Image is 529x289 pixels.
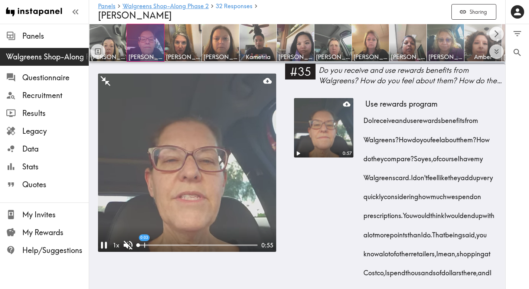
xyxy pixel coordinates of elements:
span: I [372,108,374,127]
button: Filter Responses [506,24,529,43]
span: Help/Suggestions [22,245,89,256]
div: Do you receive and use rewards benefits from Walgreens? How do you feel about them? How do they c... [319,65,505,86]
span: Search [512,48,522,58]
span: Recruitment [22,90,89,101]
span: [PERSON_NAME] [391,53,425,61]
button: Scroll right [489,27,504,41]
span: up [473,166,480,185]
a: [PERSON_NAME] [352,24,389,62]
span: prescriptions. [363,204,403,223]
span: lot [383,242,390,261]
span: dollars [441,261,461,280]
span: and [395,108,407,127]
span: do [363,147,371,166]
span: That [432,223,445,241]
span: much [431,185,447,204]
span: a [363,223,368,241]
a: [PERSON_NAME] [427,24,464,62]
span: Walgreens? [363,127,399,146]
figure: Play0:57 [294,98,353,158]
span: I [444,204,446,223]
span: Legacy [22,126,89,136]
span: [PERSON_NAME] [278,53,313,61]
span: Panels [22,31,89,41]
span: I [411,166,413,185]
div: 0:55 [258,241,276,249]
span: Costco, [363,261,385,280]
a: Walgreens Shop-Along Phase 2 [123,3,209,10]
span: about [441,127,458,146]
span: How [476,127,490,146]
span: Use rewards program [362,98,441,110]
div: #35 [285,64,316,79]
span: [PERSON_NAME] [353,53,388,61]
a: [PERSON_NAME] [89,24,127,62]
span: there, [461,261,478,280]
span: add [461,166,473,185]
button: Pause [98,239,110,251]
span: Results [22,108,89,118]
a: [PERSON_NAME] [127,24,164,62]
span: we [447,185,455,204]
span: I [436,242,438,261]
span: my [474,147,483,166]
span: [PERSON_NAME] [98,10,172,21]
span: [PERSON_NAME] [128,53,163,61]
span: feel [430,127,441,146]
span: how [418,185,431,204]
span: Kametria [241,53,275,61]
button: Expand to show all items [489,45,504,59]
span: use [407,108,417,127]
a: [PERSON_NAME] [277,24,314,62]
span: have [460,147,474,166]
button: Minimize [99,75,111,87]
span: I [490,261,492,280]
span: Do [363,108,372,127]
a: [PERSON_NAME] [164,24,202,62]
span: I [458,147,460,166]
span: you [476,223,487,241]
span: they [448,166,461,185]
span: thousands [405,261,436,280]
span: Filter Responses [512,29,522,39]
span: of [433,147,438,166]
figure: MinimizePause1xUnmute0:030:55 [98,74,276,252]
span: [PERSON_NAME] [428,53,463,61]
a: [PERSON_NAME] [314,24,352,62]
span: My Invites [22,210,89,220]
a: [PERSON_NAME] [389,24,427,62]
span: other [396,242,411,261]
span: course [438,147,458,166]
span: Walgreens Shop-Along Phase 2 [6,52,89,62]
span: You [403,204,413,223]
span: do. [423,223,432,241]
span: My Rewards [22,227,89,238]
span: very [480,166,493,185]
span: mean, [438,242,457,261]
span: them? [458,127,476,146]
span: Quotes [22,179,89,190]
span: feel [427,166,438,185]
a: Kametria [239,24,277,62]
span: rewards [417,108,441,127]
span: you [420,127,430,146]
span: retailers, [411,242,436,261]
span: they [371,147,384,166]
span: Data [22,144,89,154]
span: up [475,204,483,223]
span: Questionnaire [22,72,89,83]
span: receive [374,108,395,127]
span: benefits [441,108,465,127]
span: end [464,204,475,223]
span: would [413,204,430,223]
span: How [399,127,412,146]
span: spend [387,261,405,280]
span: compare? [384,147,414,166]
span: [PERSON_NAME] [166,53,200,61]
button: Unmute [122,239,134,251]
a: #35Do you receive and use rewards benefits from Walgreens? How do you feel about them? How do the... [285,64,505,92]
span: Walgreens [363,166,395,185]
span: quickly [363,185,384,204]
span: and [478,261,490,280]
